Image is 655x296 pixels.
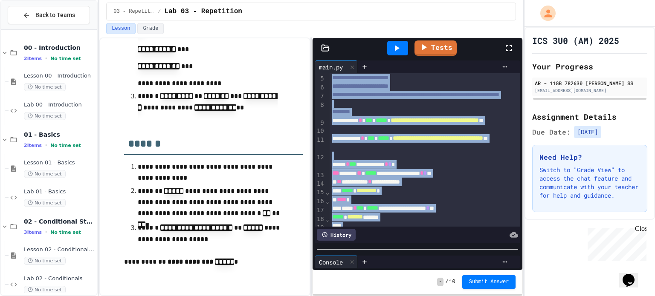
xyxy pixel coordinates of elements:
div: 15 [315,188,325,197]
span: Lab 02 - Conditionals [24,275,95,282]
span: 01 - Basics [24,131,95,138]
span: No time set [24,112,66,120]
span: Lab 03 - Repetition [164,6,242,17]
span: Fold line [325,189,330,196]
span: No time set [24,257,66,265]
span: / [445,279,448,285]
div: 19 [315,224,325,233]
div: AR - 11GB 782630 [PERSON_NAME] SS [535,79,645,87]
span: • [45,142,47,149]
button: Submit Answer [462,275,516,289]
div: Console [315,256,358,268]
h3: Need Help? [539,152,640,162]
span: No time set [50,230,81,235]
div: main.py [315,60,358,73]
span: 00 - Introduction [24,44,95,52]
iframe: chat widget [619,262,646,287]
span: Lesson 02 - Conditional Statements (if) [24,246,95,253]
div: 13 [315,171,325,180]
h2: Your Progress [532,60,647,72]
span: 3 items [24,230,42,235]
span: Lesson 00 - Introduction [24,72,95,80]
p: Switch to "Grade View" to access the chat feature and communicate with your teacher for help and ... [539,166,640,200]
button: Grade [137,23,164,34]
button: Back to Teams [8,6,90,24]
div: 10 [315,127,325,136]
span: [DATE] [574,126,601,138]
span: Back to Teams [35,11,75,20]
span: 2 items [24,143,42,148]
span: Fold line [325,216,330,222]
div: History [317,229,356,241]
span: Lesson 01 - Basics [24,159,95,167]
span: Submit Answer [469,279,509,285]
span: No time set [24,199,66,207]
span: 2 items [24,56,42,61]
button: Lesson [106,23,136,34]
span: Fold line [325,198,330,204]
span: No time set [50,143,81,148]
span: • [45,229,47,236]
span: Due Date: [532,127,571,137]
h2: Assignment Details [532,111,647,123]
div: 17 [315,206,325,215]
span: / [158,8,161,15]
span: No time set [50,56,81,61]
div: My Account [531,3,558,23]
div: main.py [315,63,347,72]
span: 02 - Conditional Statements (if) [24,218,95,225]
div: 14 [315,180,325,189]
span: • [45,55,47,62]
span: Lab 00 - Introduction [24,101,95,109]
span: No time set [24,170,66,178]
div: 9 [315,119,325,127]
span: No time set [24,286,66,294]
span: - [437,278,443,286]
div: 8 [315,101,325,119]
div: 7 [315,92,325,101]
div: [EMAIL_ADDRESS][DOMAIN_NAME] [535,87,645,94]
div: 11 [315,136,325,154]
div: 12 [315,153,325,171]
iframe: chat widget [584,225,646,261]
div: 16 [315,197,325,206]
div: 18 [315,215,325,224]
a: Tests [414,40,457,56]
span: 03 - Repetition (while and for) [113,8,154,15]
div: Console [315,258,347,267]
div: 5 [315,75,325,83]
span: 10 [449,279,455,285]
span: Lab 01 - Basics [24,188,95,195]
div: 6 [315,83,325,92]
span: No time set [24,83,66,91]
div: Chat with us now!Close [3,3,59,54]
h1: ICS 3U0 (AM) 2025 [532,34,619,46]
